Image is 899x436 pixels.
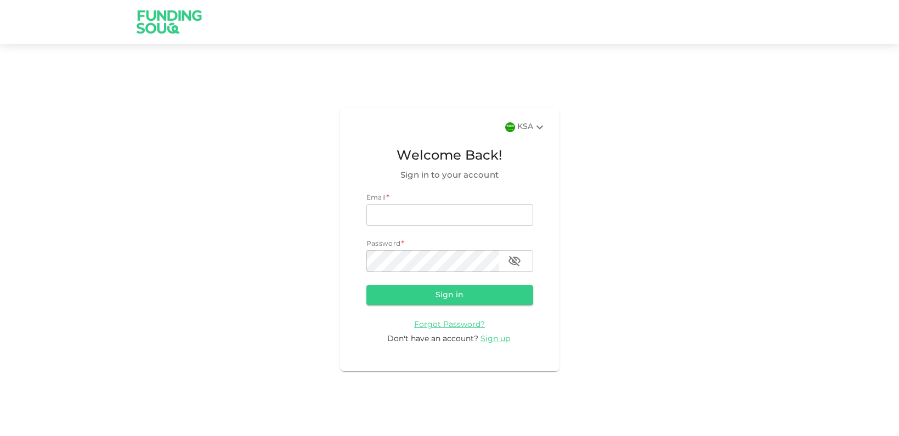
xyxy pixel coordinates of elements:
img: flag-sa.b9a346574cdc8950dd34b50780441f57.svg [505,122,515,132]
input: password [366,250,499,272]
span: Password [366,241,401,247]
span: Welcome Back! [366,146,533,167]
span: Sign up [480,335,510,343]
button: Sign in [366,285,533,305]
span: Email [366,195,386,201]
span: Don't have an account? [387,335,478,343]
div: KSA [517,121,546,134]
span: Sign in to your account [366,169,533,182]
a: Forgot Password? [414,320,485,329]
span: Forgot Password? [414,321,485,329]
input: email [366,204,533,226]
